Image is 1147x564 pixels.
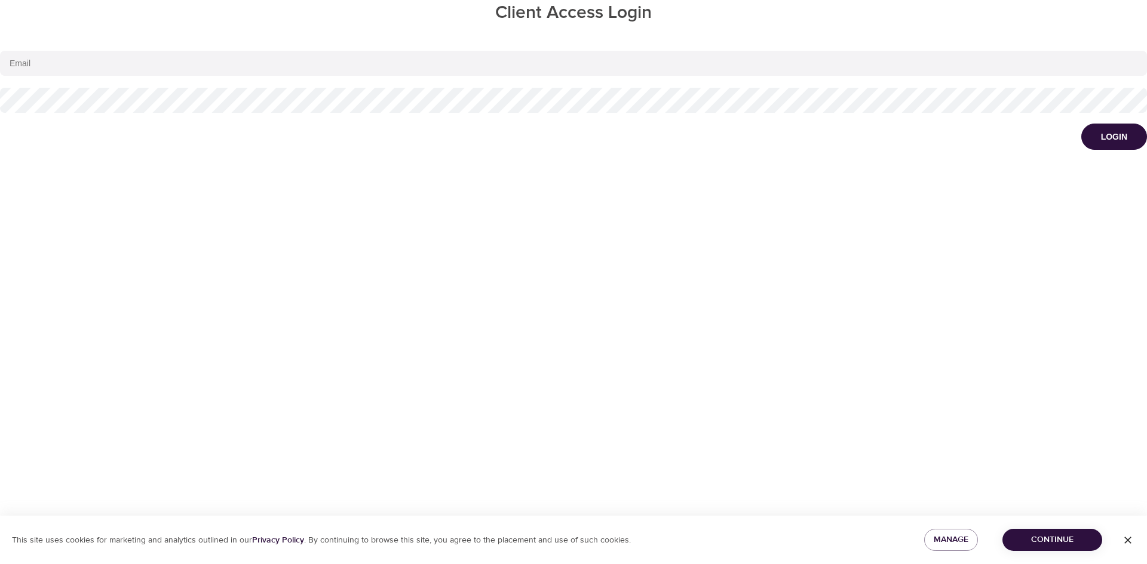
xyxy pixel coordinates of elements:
[1002,529,1102,551] button: Continue
[252,535,304,545] a: Privacy Policy
[1081,124,1147,150] button: Login
[1101,131,1127,143] div: Login
[924,529,978,551] button: Manage
[934,532,968,547] span: Manage
[1012,532,1093,547] span: Continue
